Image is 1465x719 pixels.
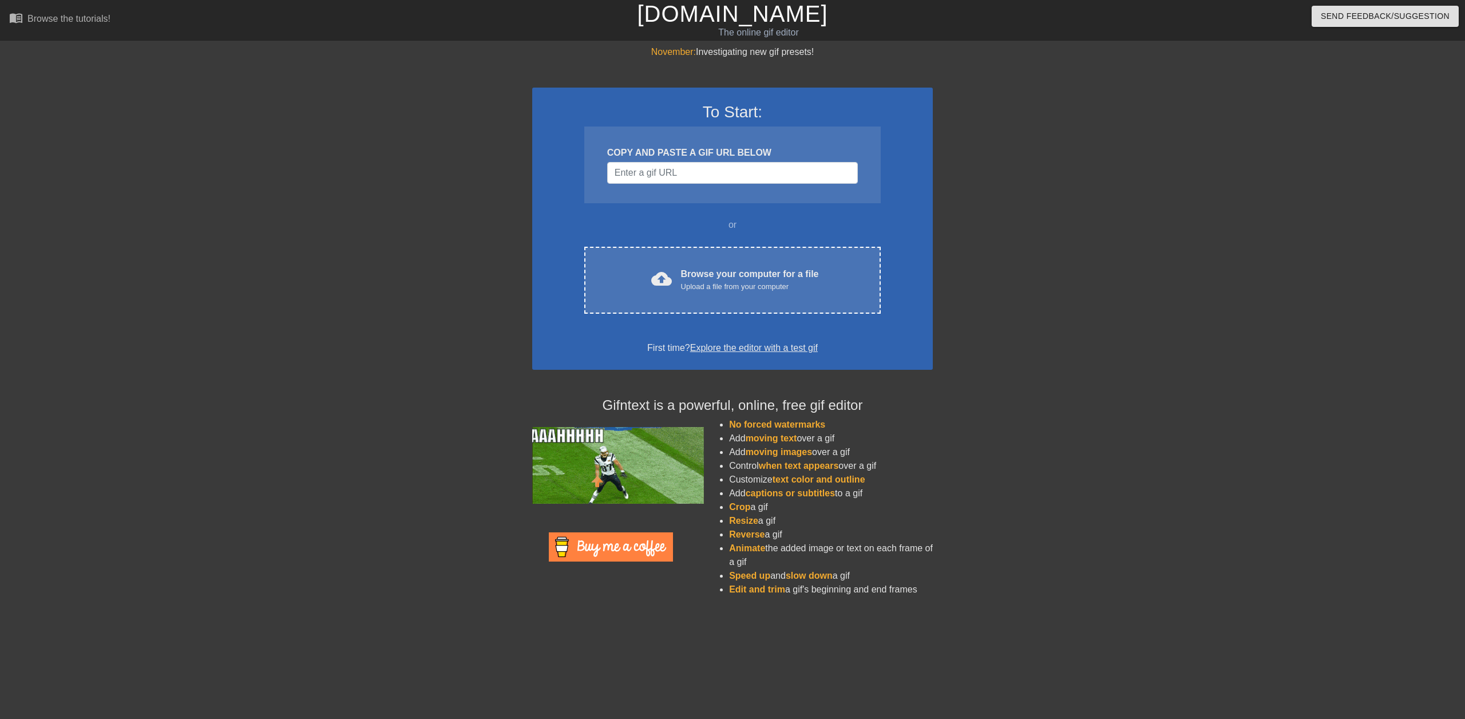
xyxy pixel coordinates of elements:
[690,343,818,353] a: Explore the editor with a test gif
[681,281,819,293] div: Upload a file from your computer
[729,514,933,528] li: a gif
[729,500,933,514] li: a gif
[729,445,933,459] li: Add over a gif
[729,516,758,526] span: Resize
[729,487,933,500] li: Add to a gif
[547,341,918,355] div: First time?
[729,420,825,429] span: No forced watermarks
[729,584,785,594] span: Edit and trim
[607,146,858,160] div: COPY AND PASTE A GIF URL BELOW
[729,583,933,596] li: a gif's beginning and end frames
[9,11,110,29] a: Browse the tutorials!
[729,528,933,542] li: a gif
[651,47,696,57] span: November:
[494,26,1023,39] div: The online gif editor
[786,571,833,580] span: slow down
[759,461,839,471] span: when text appears
[729,459,933,473] li: Control over a gif
[729,542,933,569] li: the added image or text on each frame of a gif
[681,267,819,293] div: Browse your computer for a file
[729,530,765,539] span: Reverse
[729,571,770,580] span: Speed up
[729,569,933,583] li: and a gif
[562,218,903,232] div: or
[9,11,23,25] span: menu_book
[746,488,835,498] span: captions or subtitles
[27,14,110,23] div: Browse the tutorials!
[1312,6,1459,27] button: Send Feedback/Suggestion
[547,102,918,122] h3: To Start:
[549,532,673,562] img: Buy Me A Coffee
[729,473,933,487] li: Customize
[729,543,765,553] span: Animate
[651,268,672,289] span: cloud_upload
[729,432,933,445] li: Add over a gif
[532,397,933,414] h4: Gifntext is a powerful, online, free gif editor
[1321,9,1450,23] span: Send Feedback/Suggestion
[607,162,858,184] input: Username
[729,502,750,512] span: Crop
[746,447,812,457] span: moving images
[637,1,827,26] a: [DOMAIN_NAME]
[773,475,865,484] span: text color and outline
[532,427,704,504] img: football_small.gif
[746,433,797,443] span: moving text
[532,45,933,59] div: Investigating new gif presets!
